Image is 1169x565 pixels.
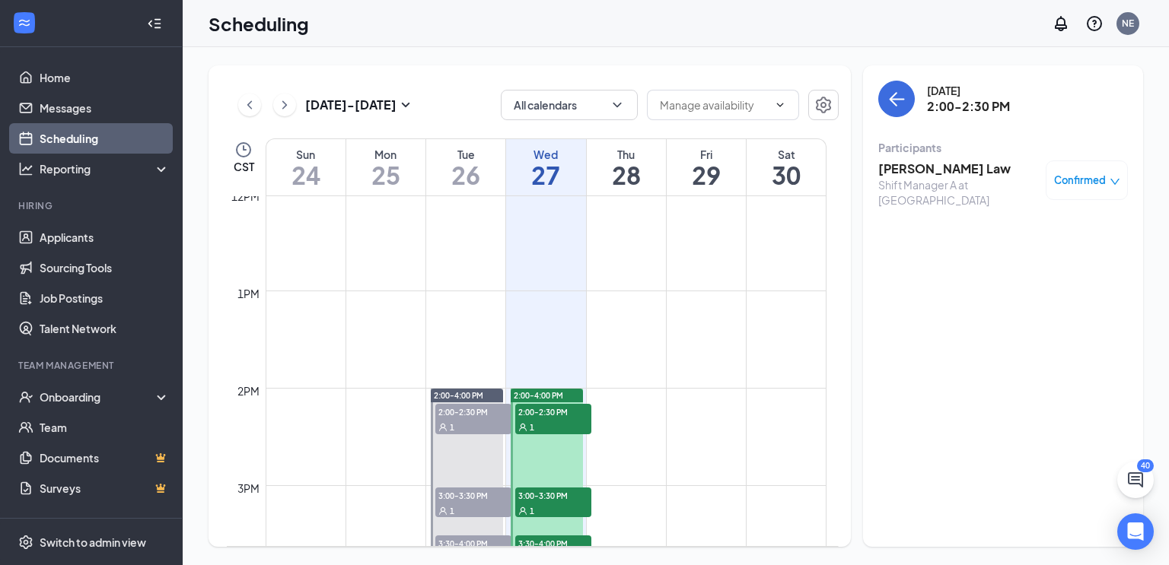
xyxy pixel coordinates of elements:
a: August 24, 2025 [266,139,346,195]
div: Reporting [40,161,170,176]
a: Applicants [40,222,170,252]
a: August 25, 2025 [346,139,425,195]
a: August 30, 2025 [747,139,826,195]
span: 2:00-4:00 PM [434,390,483,401]
div: 1pm [234,285,263,302]
span: 1 [530,506,534,516]
a: DocumentsCrown [40,443,170,473]
span: 1 [450,422,454,433]
h1: 28 [587,162,666,188]
a: August 27, 2025 [506,139,585,195]
div: NE [1122,17,1134,30]
button: ChevronLeft [238,94,261,116]
svg: Collapse [147,16,162,31]
a: Team [40,412,170,443]
svg: ChatActive [1126,471,1145,489]
a: August 29, 2025 [667,139,746,195]
a: Job Postings [40,283,170,313]
div: 12pm [228,188,263,205]
h3: [PERSON_NAME] Law [878,160,1038,177]
svg: User [438,506,448,516]
svg: User [438,423,448,432]
div: 40 [1137,459,1154,472]
svg: User [518,506,527,516]
svg: SmallChevronDown [397,96,415,114]
button: back-button [878,81,915,117]
svg: WorkstreamLogo [17,15,32,30]
div: Mon [346,147,425,162]
svg: ChevronDown [610,97,625,113]
svg: Notifications [1052,14,1070,33]
h1: 29 [667,162,746,188]
svg: UserCheck [18,389,33,405]
span: 3:30-4:00 PM [515,535,591,551]
div: Wed [506,147,585,162]
div: Onboarding [40,389,157,405]
svg: ArrowLeft [887,90,906,108]
h3: 2:00-2:30 PM [927,98,1010,115]
svg: Analysis [18,161,33,176]
button: ChevronRight [273,94,296,116]
div: Shift Manager A at [GEOGRAPHIC_DATA] [878,177,1038,208]
span: 2:00-2:30 PM [515,404,591,419]
svg: ChevronDown [774,99,786,111]
span: 2:00-2:30 PM [435,404,511,419]
span: 2:00-4:00 PM [514,390,563,401]
span: CST [234,159,254,174]
div: Participants [878,140,1128,155]
div: 2pm [234,382,263,399]
svg: Settings [18,535,33,550]
div: Thu [587,147,666,162]
div: Sun [266,147,346,162]
h1: Scheduling [209,11,309,37]
a: Home [40,62,170,93]
svg: Clock [234,141,253,159]
a: Talent Network [40,313,170,344]
h1: 27 [506,162,585,188]
button: All calendarsChevronDown [501,90,638,120]
a: August 26, 2025 [426,139,505,195]
div: Hiring [18,199,167,212]
svg: User [518,423,527,432]
div: Switch to admin view [40,535,146,550]
svg: ChevronLeft [242,96,257,114]
div: Sat [747,147,826,162]
div: Open Intercom Messenger [1117,513,1154,550]
a: Scheduling [40,123,170,154]
span: Confirmed [1054,173,1106,188]
a: August 28, 2025 [587,139,666,195]
svg: Settings [814,96,833,114]
span: 3:00-3:30 PM [515,487,591,503]
div: Tue [426,147,505,162]
h1: 26 [426,162,505,188]
h1: 30 [747,162,826,188]
a: SurveysCrown [40,473,170,503]
a: Sourcing Tools [40,252,170,283]
h1: 24 [266,162,346,188]
a: Messages [40,93,170,123]
span: 3:30-4:00 PM [435,535,511,551]
input: Manage availability [660,97,768,113]
span: 3:00-3:30 PM [435,487,511,503]
svg: ChevronRight [277,96,292,114]
div: 3pm [234,480,263,497]
button: ChatActive [1117,462,1154,498]
div: Fri [667,147,746,162]
h3: [DATE] - [DATE] [305,97,397,113]
span: down [1110,176,1120,187]
div: [DATE] [927,83,1010,98]
button: Settings [808,90,839,120]
span: 1 [450,506,454,516]
h1: 25 [346,162,425,188]
div: Team Management [18,359,167,372]
span: 1 [530,422,534,433]
svg: QuestionInfo [1085,14,1104,33]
